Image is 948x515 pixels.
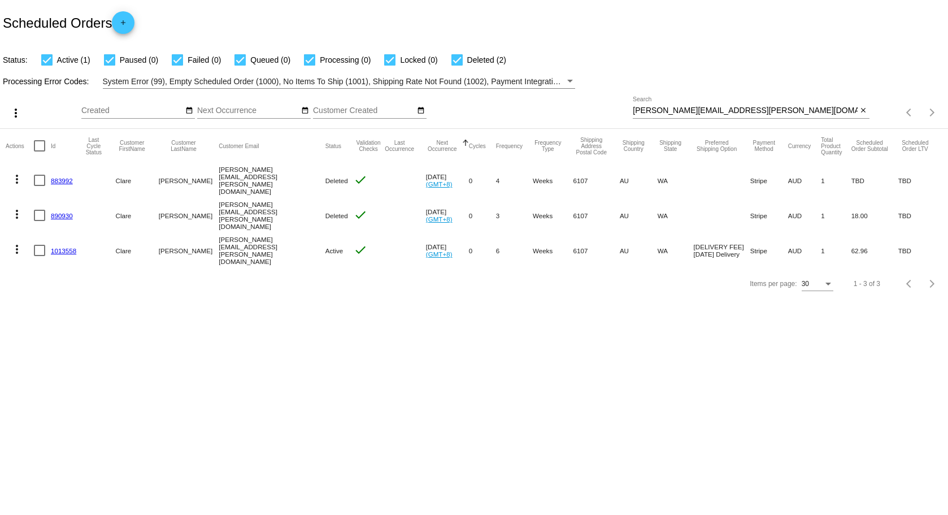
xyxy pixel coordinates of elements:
button: Change sorting for LifetimeValue [898,140,932,152]
mat-icon: date_range [301,106,309,115]
mat-icon: date_range [417,106,425,115]
button: Change sorting for FrequencyType [533,140,563,152]
input: Customer Created [313,106,415,115]
span: Failed (0) [188,53,221,67]
mat-cell: [DELIVERY FEE] [DATE] Delivery [694,233,750,268]
mat-cell: Weeks [533,233,573,268]
mat-icon: more_vert [10,243,24,256]
mat-cell: WA [658,233,694,268]
mat-cell: 62.96 [851,233,898,268]
input: Next Occurrence [197,106,299,115]
mat-cell: 18.00 [851,198,898,233]
button: Change sorting for Frequency [496,142,523,149]
span: Paused (0) [120,53,158,67]
button: Change sorting for CustomerFirstName [116,140,149,152]
a: 890930 [51,212,73,219]
mat-cell: 6 [496,233,533,268]
div: 1 - 3 of 3 [854,280,880,288]
mat-select: Items per page: [802,280,833,288]
mat-cell: Weeks [533,198,573,233]
button: Clear [858,105,869,117]
button: Change sorting for PaymentMethod.Type [750,140,778,152]
mat-icon: more_vert [10,172,24,186]
mat-cell: [DATE] [426,198,469,233]
button: Change sorting for LastProcessingCycleId [82,137,105,155]
mat-icon: check [354,173,367,187]
a: 883992 [51,177,73,184]
mat-cell: [PERSON_NAME] [159,233,219,268]
mat-cell: WA [658,163,694,198]
mat-cell: TBD [851,163,898,198]
span: Locked (0) [400,53,437,67]
span: Deleted [325,177,348,184]
span: Deleted (2) [467,53,506,67]
mat-cell: [PERSON_NAME][EMAIL_ADDRESS][PERSON_NAME][DOMAIN_NAME] [219,198,325,233]
mat-cell: Weeks [533,163,573,198]
h2: Scheduled Orders [3,11,134,34]
mat-cell: Stripe [750,163,788,198]
mat-cell: TBD [898,198,942,233]
mat-cell: 0 [469,233,496,268]
mat-select: Filter by Processing Error Codes [103,75,576,89]
mat-cell: Clare [116,233,159,268]
div: Items per page: [750,280,797,288]
button: Change sorting for Id [51,142,55,149]
mat-cell: AUD [788,233,821,268]
mat-icon: add [116,19,130,32]
span: Active [325,247,343,254]
span: Processing Error Codes: [3,77,89,86]
mat-icon: date_range [185,106,193,115]
mat-cell: 3 [496,198,533,233]
mat-cell: [DATE] [426,233,469,268]
mat-cell: Clare [116,198,159,233]
button: Next page [921,101,943,124]
button: Previous page [898,272,921,295]
mat-cell: 1 [821,163,851,198]
input: Created [81,106,183,115]
mat-header-cell: Total Product Quantity [821,129,851,163]
button: Change sorting for LastOccurrenceUtc [383,140,415,152]
mat-cell: Stripe [750,198,788,233]
mat-icon: check [354,208,367,222]
mat-cell: TBD [898,163,942,198]
button: Change sorting for Cycles [469,142,486,149]
mat-cell: AUD [788,163,821,198]
a: (GMT+8) [426,215,453,223]
mat-cell: AUD [788,198,821,233]
button: Change sorting for CurrencyIso [788,142,811,149]
button: Change sorting for ShippingState [658,140,684,152]
mat-cell: 4 [496,163,533,198]
mat-cell: 0 [469,198,496,233]
mat-cell: 6107 [573,163,620,198]
span: Queued (0) [250,53,290,67]
span: 30 [802,280,809,288]
mat-header-cell: Validation Checks [354,129,384,163]
mat-cell: 1 [821,198,851,233]
mat-header-cell: Actions [6,129,34,163]
span: Active (1) [57,53,90,67]
mat-cell: Clare [116,163,159,198]
a: (GMT+8) [426,180,453,188]
mat-cell: AU [620,198,658,233]
mat-cell: 1 [821,233,851,268]
button: Change sorting for ShippingCountry [620,140,647,152]
mat-cell: AU [620,233,658,268]
button: Change sorting for CustomerEmail [219,142,259,149]
mat-icon: check [354,243,367,257]
mat-cell: AU [620,163,658,198]
button: Change sorting for NextOccurrenceUtc [426,140,459,152]
mat-cell: 6107 [573,233,620,268]
mat-cell: 6107 [573,198,620,233]
mat-cell: WA [658,198,694,233]
mat-cell: 0 [469,163,496,198]
mat-cell: [DATE] [426,163,469,198]
button: Change sorting for PreferredShippingOption [694,140,740,152]
input: Search [633,106,857,115]
button: Change sorting for CustomerLastName [159,140,209,152]
button: Change sorting for ShippingPostcode [573,137,610,155]
mat-cell: [PERSON_NAME] [159,198,219,233]
mat-cell: TBD [898,233,942,268]
mat-cell: [PERSON_NAME][EMAIL_ADDRESS][PERSON_NAME][DOMAIN_NAME] [219,233,325,268]
button: Change sorting for Subtotal [851,140,888,152]
mat-cell: [PERSON_NAME] [159,163,219,198]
